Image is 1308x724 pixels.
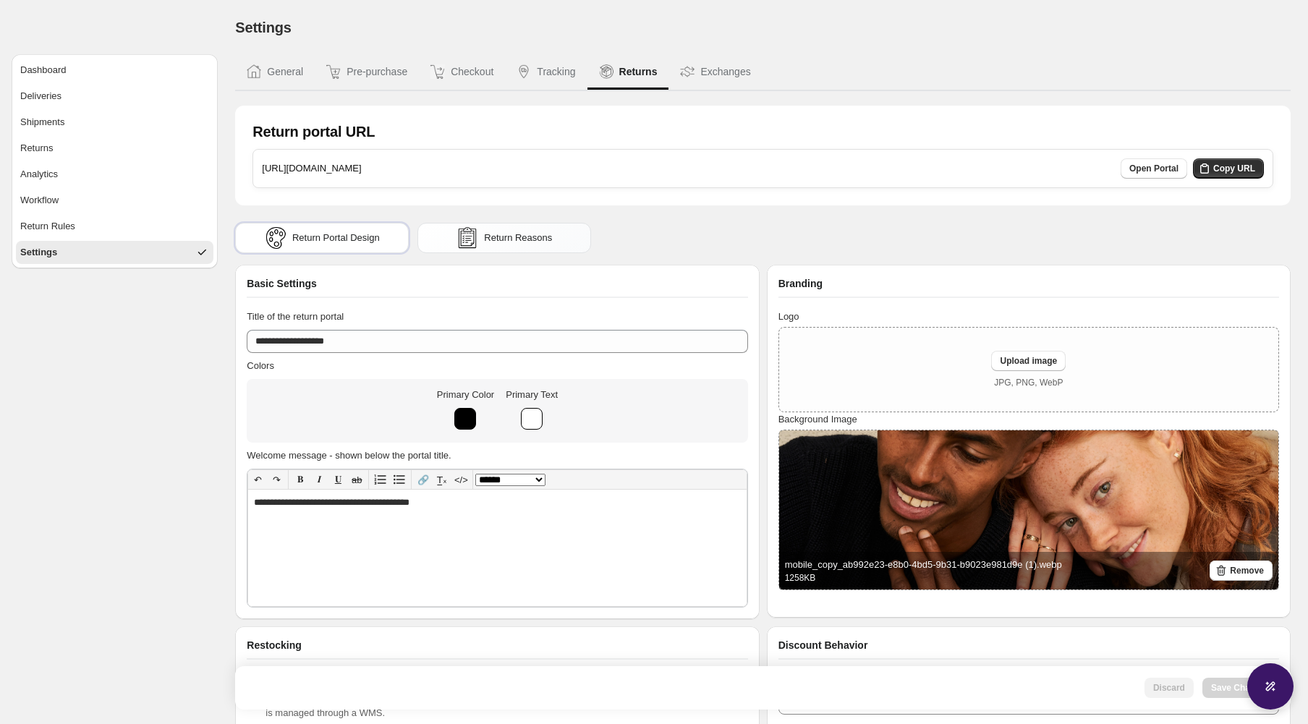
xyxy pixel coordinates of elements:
button: Tracking [505,55,587,90]
img: reasons icon [456,227,478,249]
button: ↷ [267,470,286,489]
span: Return Reasons [484,231,552,245]
button: Dashboard [16,59,213,82]
h3: [URL][DOMAIN_NAME] [262,161,361,176]
span: Return Rules [20,219,75,234]
span: Background Image [778,414,857,425]
span: Analytics [20,167,58,182]
button: Exchanges [668,55,762,90]
button: Pre-purchase [315,55,419,90]
span: Returns [20,141,54,156]
span: Settings [20,245,57,260]
span: Return Portal Design [292,231,380,245]
h3: Title of the return portal [247,310,747,324]
img: portal icon [265,227,286,249]
button: Return Rules [16,215,213,238]
span: Open Portal [1129,163,1179,174]
h3: Colors [247,359,747,373]
span: Primary Text [506,389,558,400]
button: 𝐁 [291,470,310,489]
a: Open Portal [1121,158,1187,179]
button: </> [451,470,470,489]
img: mobile_copy_ab992e23-e8b0-4bd5-9b31-b9023e981d9e (1).webp [779,430,1278,589]
div: Basic Settings [247,276,747,298]
h1: Return portal URL [252,123,375,140]
button: Returns [587,55,669,90]
button: Bullet list [390,470,409,489]
span: Copy URL [1213,163,1255,174]
button: T̲ₓ [433,470,451,489]
span: Upload image [1000,355,1057,367]
span: Settings [235,20,291,35]
button: Settings [16,241,213,264]
button: Numbered list [371,470,390,489]
span: Logo [778,311,799,322]
span: Shipments [20,115,64,129]
div: Restocking [247,638,747,660]
button: Upload image [991,351,1066,371]
span: Dashboard [20,63,67,77]
span: Deliveries [20,89,61,103]
span: 𝐔 [335,474,341,485]
s: ab [352,474,362,485]
img: General icon [247,64,261,79]
div: mobile_copy_ab992e23-e8b0-4bd5-9b31-b9023e981d9e (1).webp [785,558,1062,584]
button: Analytics [16,163,213,186]
div: Branding [778,276,1279,298]
span: Primary Color [437,389,494,400]
img: Tracking icon [517,64,531,79]
button: Workflow [16,189,213,212]
button: 𝑰 [310,470,328,489]
p: 1258 KB [785,572,1062,584]
p: JPG, PNG, WebP [994,377,1063,388]
img: Exchanges icon [680,64,695,79]
button: Shipments [16,111,213,134]
div: Discount Behavior [778,638,1279,660]
button: Copy URL [1193,158,1264,179]
img: Checkout icon [430,64,445,79]
button: Returns [16,137,213,160]
img: Returns icon [599,64,613,79]
button: Remove [1210,561,1273,581]
button: Checkout [419,55,505,90]
h3: Welcome message - shown below the portal title. [247,448,747,463]
span: Workflow [20,193,59,208]
button: 𝐔 [328,470,347,489]
img: Pre-purchase icon [326,64,341,79]
button: General [235,55,315,90]
span: Remove [1230,565,1264,576]
button: 🔗 [414,470,433,489]
button: ab [347,470,366,489]
button: Deliveries [16,85,213,108]
button: ↶ [248,470,267,489]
